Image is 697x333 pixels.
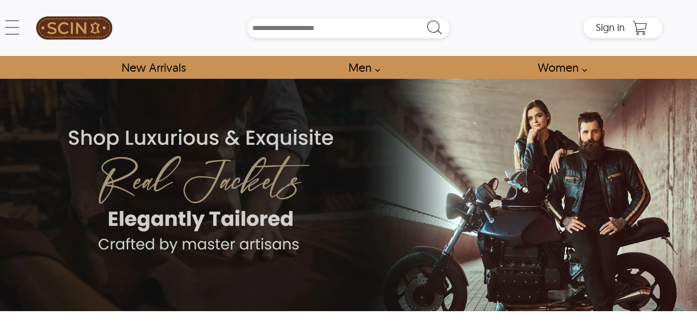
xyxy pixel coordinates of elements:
a: Shopping Cart [630,20,650,36]
a: SCIN [35,5,113,51]
a: Sign in [596,24,625,33]
a: Shop Women Leather Jackets [526,56,593,79]
span: Sign in [596,21,625,34]
img: SCIN [36,5,112,51]
a: shop men's leather jackets [337,56,386,79]
a: Shop New Arrivals [110,56,197,79]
